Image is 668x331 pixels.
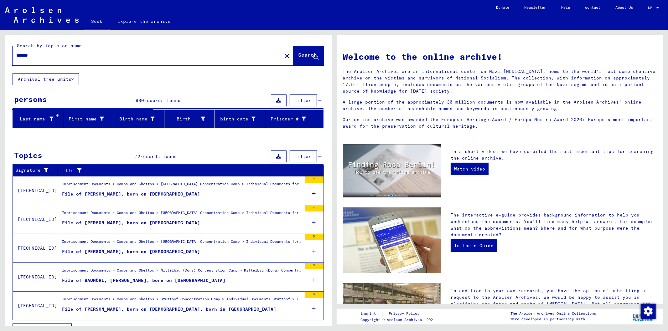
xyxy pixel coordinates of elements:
button: Archival tree units [13,73,79,85]
div: First name [66,114,113,124]
font: Signature [15,167,41,173]
font: File of BAUMÖHL, [PERSON_NAME], born on [DEMOGRAPHIC_DATA] [62,278,225,283]
mat-header-cell: birth date [215,110,265,128]
font: | [381,311,384,316]
mat-header-cell: Birth name [114,110,164,128]
font: Welcome to the online archive! [343,51,503,62]
font: filter [295,98,312,103]
font: 3 [313,292,315,296]
div: Birth name [117,114,164,124]
font: Watch video [454,166,485,172]
font: title [60,168,74,173]
font: persons [14,94,47,104]
font: [TECHNICAL_ID] [18,274,57,280]
font: 72 [135,154,140,159]
a: Privacy Policy [384,310,427,317]
font: File of [PERSON_NAME], born on [DEMOGRAPHIC_DATA] [62,191,200,197]
font: The Arolsen Archives are an international center on Nazi [MEDICAL_DATA], home to the world's most... [343,69,656,94]
div: title [60,165,316,176]
button: filter [290,150,317,162]
font: Imprisonment Documents > Camps and Ghettos > [GEOGRAPHIC_DATA] Concentration Camp > Individual Do... [62,181,560,186]
img: yv_logo.png [631,308,655,324]
font: Last name [20,116,45,122]
font: Help [561,5,570,10]
font: Privacy Policy [389,311,419,316]
font: The interactive e-guide provides background information to help you understand the documents. You... [451,212,653,237]
a: Seek [84,14,110,30]
font: Birth name [119,116,148,122]
a: Explore the archive [110,14,179,29]
font: contact [585,5,600,10]
font: 3 [313,263,315,267]
font: were developed in partnership with [510,317,585,321]
font: records found [140,154,177,159]
font: [TECHNICAL_ID] [18,303,57,308]
div: Prisoner # [268,114,315,124]
font: 980 [136,98,144,103]
font: imprint [360,311,376,316]
mat-header-cell: Last name [13,110,63,128]
img: video.jpg [343,144,441,197]
div: Signature [15,165,57,176]
div: Last name [15,114,63,124]
font: A large portion of the approximately 30 million documents is now available in the Arolsen Archive... [343,99,642,111]
font: Imprisonment Documents > Camps and Ghettos > [GEOGRAPHIC_DATA] Concentration Camp > Individual Do... [62,239,560,244]
font: Imprisonment Documents > Camps and Ghettos > Mittelbau (Dora) Concentration Camp > Mittelbau (Dor... [62,268,590,272]
font: Copyright © Arolsen Archives, 2021 [360,317,435,322]
img: eguide.jpg [343,207,441,273]
font: Topics [14,150,42,160]
a: Watch video [451,163,489,175]
font: First name [69,116,97,122]
font: records found [144,98,181,103]
font: Archival tree units [18,76,71,82]
font: birth date [220,116,248,122]
font: [TECHNICAL_ID] [18,188,57,193]
font: Explore the archive [117,18,171,24]
font: Birth [177,116,191,122]
button: Clear [281,49,293,62]
font: Imprisonment Documents > Camps and Ghettos > [GEOGRAPHIC_DATA] Concentration Camp > Individual Do... [62,210,560,215]
font: 5 [313,234,315,238]
font: In a short video, we have compiled the most important tips for searching the online archive. [451,149,654,161]
font: File of [PERSON_NAME], born on [DEMOGRAPHIC_DATA] [62,249,200,254]
font: 4 [313,206,315,210]
font: Imprisonment Documents > Camps and Ghettos > Stutthof Concentration Camp > Individual Documents S... [62,297,487,301]
font: Search by topic or name [17,43,82,48]
font: File of [PERSON_NAME], born on [DEMOGRAPHIC_DATA], born in [GEOGRAPHIC_DATA] [62,306,276,312]
a: imprint [360,310,381,317]
mat-icon: close [283,52,291,60]
font: filter [295,154,312,159]
font: Search [298,52,317,58]
font: 4 [313,177,315,181]
div: Birth [167,114,215,124]
mat-header-cell: Birth [164,110,215,128]
font: Prisoner # [271,116,299,122]
font: Newsletter [524,5,546,10]
div: birth date [217,114,265,124]
font: About Us [615,5,633,10]
button: Search [293,46,324,65]
mat-header-cell: First name [63,110,114,128]
font: DE [648,5,652,10]
font: In addition to your own research, you have the option of submitting a request to the Arolsen Arch... [451,288,651,313]
font: File of [PERSON_NAME], born on [DEMOGRAPHIC_DATA] [62,220,200,226]
button: filter [290,94,317,106]
img: Change consent [641,304,656,319]
mat-header-cell: Prisoner # [265,110,323,128]
font: To the e-Guide [454,243,494,248]
img: Arolsen_neg.svg [5,7,79,23]
font: The Arolsen Archives Online Collections [510,311,596,316]
font: [TECHNICAL_ID] [18,216,57,222]
a: To the e-Guide [451,239,497,252]
font: [TECHNICAL_ID] [18,245,57,251]
font: Seek [91,18,102,24]
font: Donate [496,5,509,10]
font: Our online archive was awarded the European Heritage Award / Europa Nostra Award 2020: Europe's m... [343,117,653,129]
